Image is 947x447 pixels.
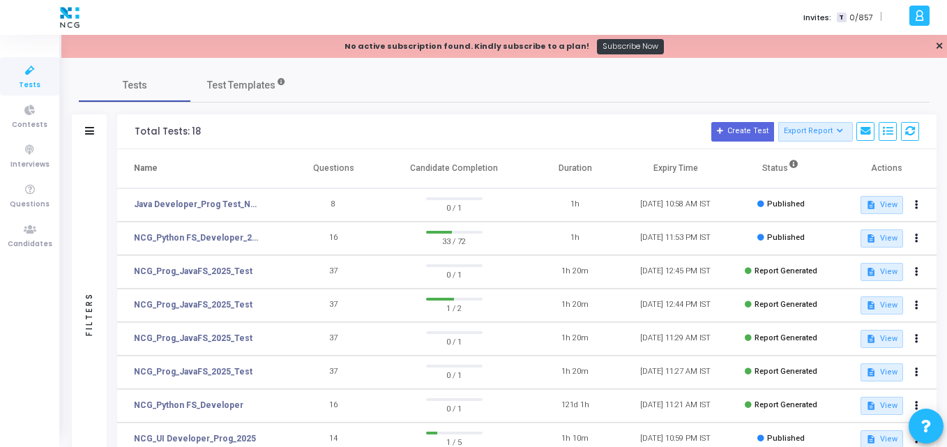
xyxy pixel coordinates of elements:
[836,149,937,188] th: Actions
[866,368,876,377] mat-icon: description
[134,298,252,311] a: NCG_Prog_JavaFS_2025_Test
[525,322,626,356] td: 1h 20m
[866,267,876,277] mat-icon: description
[283,356,384,389] td: 37
[10,159,50,171] span: Interviews
[426,334,483,348] span: 0 / 1
[525,356,626,389] td: 1h 20m
[778,122,853,142] button: Export Report
[426,401,483,415] span: 0 / 1
[134,332,252,344] a: NCG_Prog_JavaFS_2025_Test
[866,234,876,243] mat-icon: description
[803,12,831,24] label: Invites:
[861,363,903,381] button: View
[426,267,483,281] span: 0 / 1
[12,119,47,131] span: Contests
[525,188,626,222] td: 1h
[755,333,817,342] span: Report Generated
[755,367,817,376] span: Report Generated
[134,432,256,445] a: NCG_UI Developer_Prog_2025
[755,400,817,409] span: Report Generated
[880,10,882,24] span: |
[19,79,40,91] span: Tests
[134,265,252,278] a: NCG_Prog_JavaFS_2025_Test
[767,233,805,242] span: Published
[525,149,626,188] th: Duration
[426,301,483,315] span: 1 / 2
[344,40,589,52] div: No active subscription found. Kindly subscribe to a plan!
[837,13,846,23] span: T
[134,198,262,211] a: Java Developer_Prog Test_NCG
[866,200,876,210] mat-icon: description
[426,200,483,214] span: 0 / 1
[10,199,50,211] span: Questions
[866,434,876,444] mat-icon: description
[861,196,903,214] button: View
[626,289,726,322] td: [DATE] 12:44 PM IST
[525,289,626,322] td: 1h 20m
[426,234,483,248] span: 33 / 72
[283,289,384,322] td: 37
[711,122,774,142] button: Create Test
[866,401,876,411] mat-icon: description
[861,229,903,248] button: View
[626,188,726,222] td: [DATE] 10:58 AM IST
[283,389,384,423] td: 16
[525,389,626,423] td: 121d 1h
[8,238,52,250] span: Candidates
[726,149,836,188] th: Status
[626,356,726,389] td: [DATE] 11:27 AM IST
[861,296,903,315] button: View
[207,78,275,93] span: Test Templates
[626,389,726,423] td: [DATE] 11:21 AM IST
[597,39,665,54] a: Subscribe Now
[626,322,726,356] td: [DATE] 11:29 AM IST
[117,149,283,188] th: Name
[626,255,726,289] td: [DATE] 12:45 PM IST
[866,301,876,310] mat-icon: description
[755,266,817,275] span: Report Generated
[123,78,147,93] span: Tests
[861,330,903,348] button: View
[83,237,96,391] div: Filters
[935,39,944,54] a: ✕
[134,232,262,244] a: NCG_Python FS_Developer_2025
[426,368,483,381] span: 0 / 1
[767,434,805,443] span: Published
[755,300,817,309] span: Report Generated
[384,149,525,188] th: Candidate Completion
[56,3,83,31] img: logo
[861,263,903,281] button: View
[626,222,726,255] td: [DATE] 11:53 PM IST
[134,399,243,411] a: NCG_Python FS_Developer
[283,149,384,188] th: Questions
[283,188,384,222] td: 8
[861,397,903,415] button: View
[849,12,873,24] span: 0/857
[283,255,384,289] td: 37
[135,126,201,137] div: Total Tests: 18
[134,365,252,378] a: NCG_Prog_JavaFS_2025_Test
[525,222,626,255] td: 1h
[525,255,626,289] td: 1h 20m
[767,199,805,209] span: Published
[283,322,384,356] td: 37
[626,149,726,188] th: Expiry Time
[283,222,384,255] td: 16
[866,334,876,344] mat-icon: description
